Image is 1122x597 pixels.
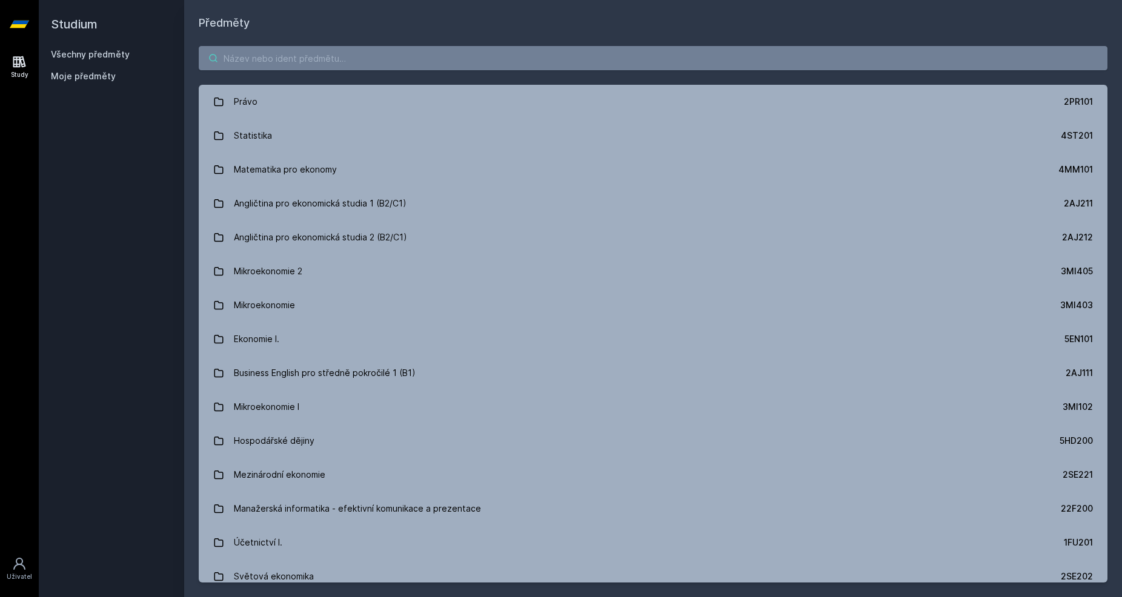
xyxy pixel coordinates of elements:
a: Statistika 4ST201 [199,119,1107,153]
div: 3MI403 [1060,299,1093,311]
div: Business English pro středně pokročilé 1 (B1) [234,361,416,385]
a: Účetnictví I. 1FU201 [199,526,1107,559]
a: Business English pro středně pokročilé 1 (B1) 2AJ111 [199,356,1107,390]
a: Mikroekonomie I 3MI102 [199,390,1107,424]
div: Hospodářské dějiny [234,429,314,453]
div: 2AJ211 [1064,197,1093,209]
div: Mikroekonomie 2 [234,259,302,283]
div: Právo [234,90,257,114]
div: 2PR101 [1064,96,1093,108]
input: Název nebo ident předmětu… [199,46,1107,70]
div: 5EN101 [1064,333,1093,345]
div: Angličtina pro ekonomická studia 2 (B2/C1) [234,225,407,249]
span: Moje předměty [51,70,116,82]
div: 5HD200 [1060,435,1093,447]
div: Uživatel [7,572,32,581]
div: 2AJ111 [1066,367,1093,379]
div: Study [11,70,28,79]
div: 3MI102 [1063,401,1093,413]
div: 2AJ212 [1062,231,1093,243]
a: Právo 2PR101 [199,85,1107,119]
a: Manažerská informatika - efektivní komunikace a prezentace 22F200 [199,492,1107,526]
div: 4ST201 [1061,130,1093,142]
div: 1FU201 [1064,536,1093,549]
div: Statistika [234,124,272,148]
div: 2SE221 [1063,469,1093,481]
a: Hospodářské dějiny 5HD200 [199,424,1107,458]
div: Mezinárodní ekonomie [234,463,325,487]
div: Angličtina pro ekonomická studia 1 (B2/C1) [234,191,407,216]
div: Manažerská informatika - efektivní komunikace a prezentace [234,496,481,521]
a: Matematika pro ekonomy 4MM101 [199,153,1107,186]
div: 2SE202 [1061,570,1093,582]
a: Study [2,48,36,85]
a: Angličtina pro ekonomická studia 2 (B2/C1) 2AJ212 [199,220,1107,254]
a: Mikroekonomie 3MI403 [199,288,1107,322]
div: Matematika pro ekonomy [234,157,337,182]
a: Angličtina pro ekonomická studia 1 (B2/C1) 2AJ211 [199,186,1107,220]
div: 3MI405 [1061,265,1093,277]
div: Světová ekonomika [234,564,314,589]
div: Účetnictví I. [234,530,282,555]
a: Uživatel [2,550,36,587]
div: 4MM101 [1058,163,1093,176]
a: Mikroekonomie 2 3MI405 [199,254,1107,288]
div: Mikroekonomie I [234,395,299,419]
div: Mikroekonomie [234,293,295,317]
div: Ekonomie I. [234,327,279,351]
a: Světová ekonomika 2SE202 [199,559,1107,593]
a: Všechny předměty [51,49,130,59]
h1: Předměty [199,15,1107,31]
a: Mezinárodní ekonomie 2SE221 [199,458,1107,492]
a: Ekonomie I. 5EN101 [199,322,1107,356]
div: 22F200 [1061,503,1093,515]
